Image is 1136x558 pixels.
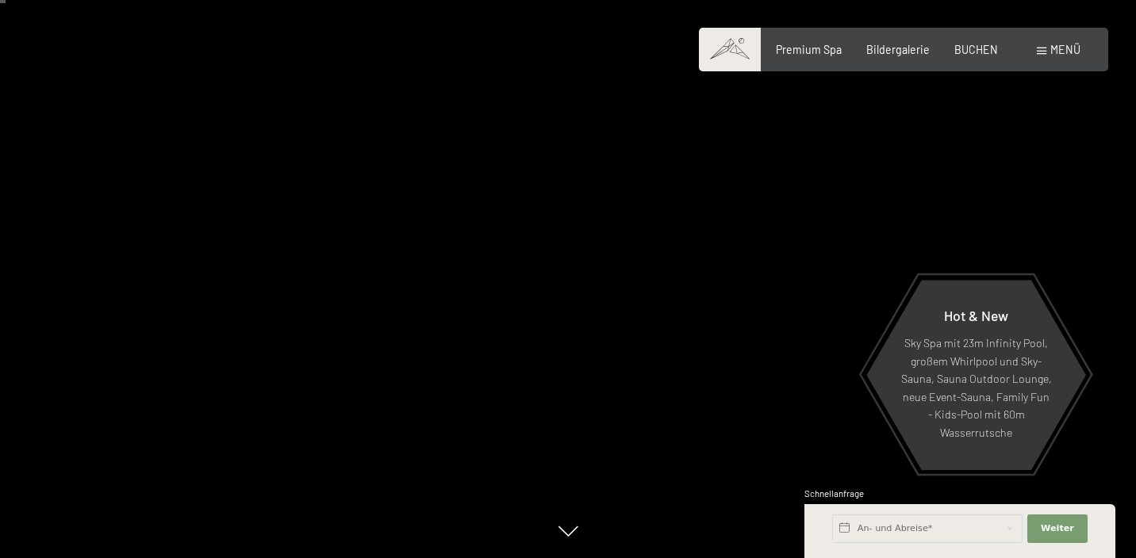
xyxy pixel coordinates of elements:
span: Menü [1050,43,1080,56]
a: Premium Spa [776,43,842,56]
span: Schnellanfrage [804,488,864,499]
a: BUCHEN [954,43,998,56]
span: Hot & New [944,307,1008,324]
button: Weiter [1027,514,1088,543]
span: Weiter [1041,522,1074,535]
a: Hot & New Sky Spa mit 23m Infinity Pool, großem Whirlpool und Sky-Sauna, Sauna Outdoor Lounge, ne... [865,279,1087,471]
a: Bildergalerie [866,43,930,56]
p: Sky Spa mit 23m Infinity Pool, großem Whirlpool und Sky-Sauna, Sauna Outdoor Lounge, neue Event-S... [900,335,1052,442]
